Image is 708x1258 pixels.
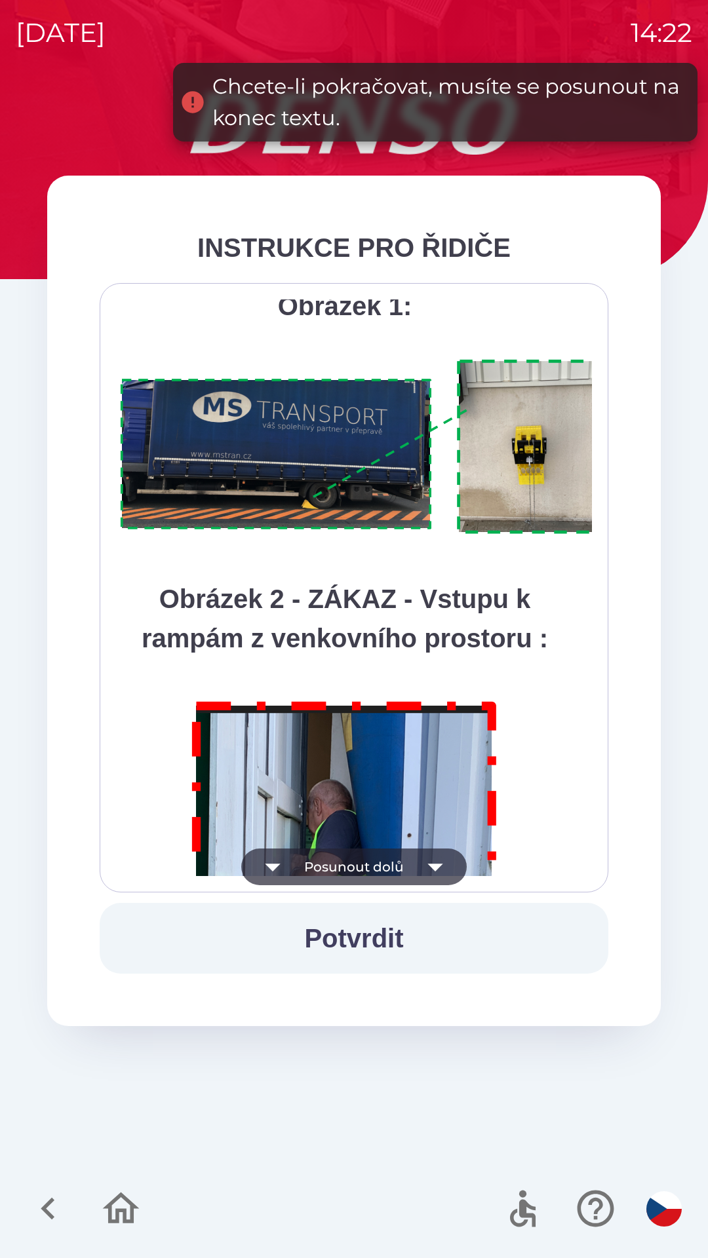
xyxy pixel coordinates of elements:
[278,292,412,320] strong: Obrázek 1:
[212,71,684,134] div: Chcete-li pokračovat, musíte se posunout na konec textu.
[116,352,625,543] img: A1ym8hFSA0ukAAAAAElFTkSuQmCC
[47,92,661,155] img: Logo
[16,13,106,52] p: [DATE]
[100,903,608,974] button: Potvrdit
[646,1191,682,1227] img: cs flag
[241,848,467,885] button: Posunout dolů
[631,13,692,52] p: 14:22
[142,584,548,653] strong: Obrázek 2 - ZÁKAZ - Vstupu k rampám z venkovního prostoru :
[100,228,608,267] div: INSTRUKCE PRO ŘIDIČE
[177,684,513,1166] img: M8MNayrTL6gAAAABJRU5ErkJggg==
